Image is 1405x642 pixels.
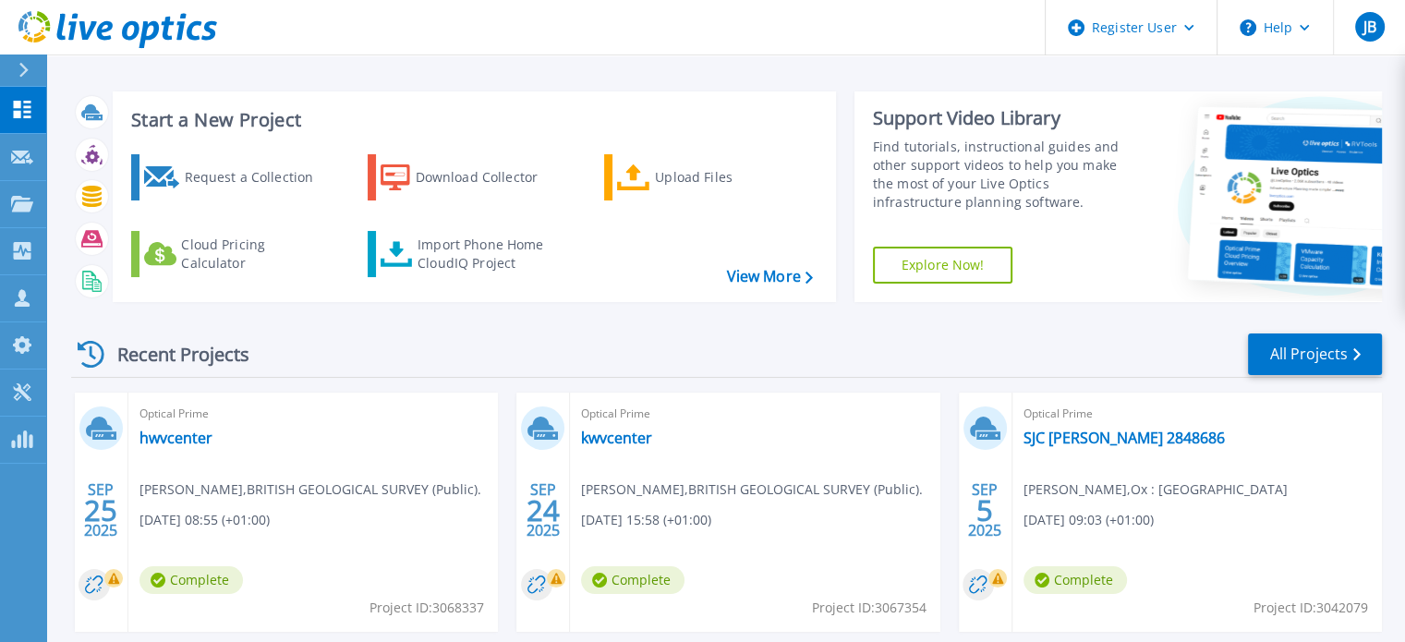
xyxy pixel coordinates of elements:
div: SEP 2025 [967,477,1002,544]
div: Cloud Pricing Calculator [181,236,329,273]
a: View More [726,268,812,285]
h3: Start a New Project [131,110,812,130]
span: 24 [527,503,560,518]
span: 5 [976,503,993,518]
span: [DATE] 15:58 (+01:00) [581,510,711,530]
a: Download Collector [368,154,574,200]
div: SEP 2025 [526,477,561,544]
a: Explore Now! [873,247,1013,284]
div: Upload Files [655,159,803,196]
span: [DATE] 08:55 (+01:00) [139,510,270,530]
span: Complete [139,566,243,594]
span: [PERSON_NAME] , BRITISH GEOLOGICAL SURVEY (Public). [581,479,923,500]
span: Optical Prime [1023,404,1371,424]
div: Request a Collection [184,159,332,196]
span: JB [1363,19,1375,34]
a: SJC [PERSON_NAME] 2848686 [1023,429,1225,447]
div: Import Phone Home CloudIQ Project [418,236,562,273]
span: Optical Prime [139,404,487,424]
span: Complete [1023,566,1127,594]
div: Recent Projects [71,332,274,377]
span: Complete [581,566,684,594]
span: [PERSON_NAME] , BRITISH GEOLOGICAL SURVEY (Public). [139,479,481,500]
div: Download Collector [416,159,563,196]
div: Support Video Library [873,106,1138,130]
span: Optical Prime [581,404,928,424]
a: kwvcenter [581,429,652,447]
span: [DATE] 09:03 (+01:00) [1023,510,1154,530]
span: Project ID: 3042079 [1254,598,1368,618]
div: Find tutorials, instructional guides and other support videos to help you make the most of your L... [873,138,1138,212]
span: Project ID: 3068337 [369,598,484,618]
span: [PERSON_NAME] , Ox : [GEOGRAPHIC_DATA] [1023,479,1288,500]
div: SEP 2025 [83,477,118,544]
span: Project ID: 3067354 [812,598,927,618]
a: hwvcenter [139,429,212,447]
a: Cloud Pricing Calculator [131,231,337,277]
span: 25 [84,503,117,518]
a: All Projects [1248,333,1382,375]
a: Upload Files [604,154,810,200]
a: Request a Collection [131,154,337,200]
